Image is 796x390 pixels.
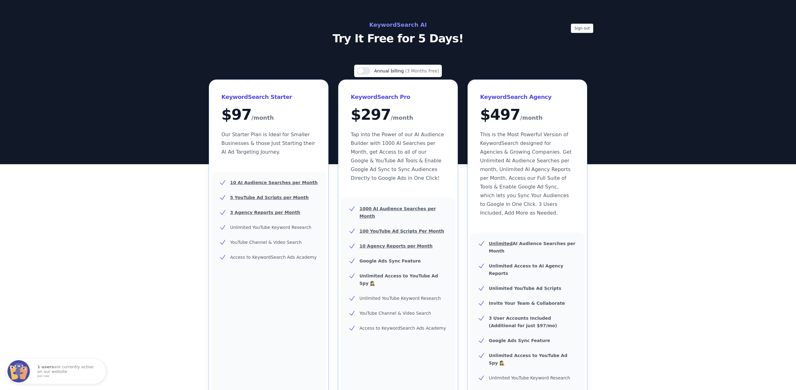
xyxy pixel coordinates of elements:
span: Our Starter Plan is Ideal for Smaller Businesses & those Just Starting their AI Ad Targeting Jour... [221,132,315,155]
span: Access to KeywordSearch Ads Academy [230,255,317,260]
h3: KeywordSearch Agency [480,92,575,102]
u: 5 YouTube Ad Scripts per Month [230,195,309,200]
b: Unlimited Access to YouTube Ad Spy 🕵️‍♀️ [359,273,438,286]
u: 100 YouTube Ad Scripts Per Month [359,229,444,234]
span: Access to KeywordSearch Ads Academy [359,326,446,331]
div: $ 497 [480,107,575,123]
span: YouTube Channel & Video Search [359,311,431,316]
span: Unlimited YouTube Keyword Research [359,296,441,301]
span: /month [391,113,413,123]
span: (3 Months Free) [405,68,439,73]
div: $ 297 [351,107,445,123]
p: Try It Free for 5 Days! [259,32,537,45]
span: Unlimited YouTube Keyword Research [489,375,570,380]
b: AI Audience Searches per Month [489,241,576,253]
b: Google Ads Sync Feature [359,258,421,263]
div: $ 97 [221,107,316,123]
p: are currently active on our website [37,365,99,378]
b: 3 User Accounts Included (Additional for just $97/mo) [489,316,557,328]
span: YouTube Channel & Video Search [230,240,302,245]
span: Tap into the Power of our AI Audience Builder with 1000 AI Searches per Month, get Access to all ... [351,132,444,181]
button: Sign out [571,24,593,33]
b: Unlimited Access to AI Agency Reports [489,263,563,276]
u: Unlimited [489,241,513,246]
img: Fomo [7,360,30,383]
span: Annual billing [374,68,405,73]
span: This is the Most Powerful Version of KeywordSearch designed for Agencies & Growing Companies. Get... [480,132,572,216]
b: Unlimited YouTube Ad Scripts [489,286,561,291]
span: /month [520,113,543,123]
h3: KeywordSearch Starter [221,92,316,102]
span: /month [252,113,274,123]
u: 10 Agency Reports per Month [359,244,433,248]
strong: 1 users [37,364,54,369]
b: Unlimited Access to YouTube Ad Spy 🕵️‍♀️ [489,353,567,365]
h2: KeywordSearch AI [259,20,537,30]
small: just now [37,375,98,378]
b: Invite Your Team & Collaborate [489,301,565,306]
u: 10 AI Audience Searches per Month [230,180,317,185]
u: 3 Agency Reports per Month [230,210,300,215]
span: Unlimited YouTube Keyword Research [230,225,312,230]
h3: KeywordSearch Pro [351,92,445,102]
u: 1000 AI Audience Searches per Month [359,206,436,219]
b: Google Ads Sync Feature [489,338,550,343]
